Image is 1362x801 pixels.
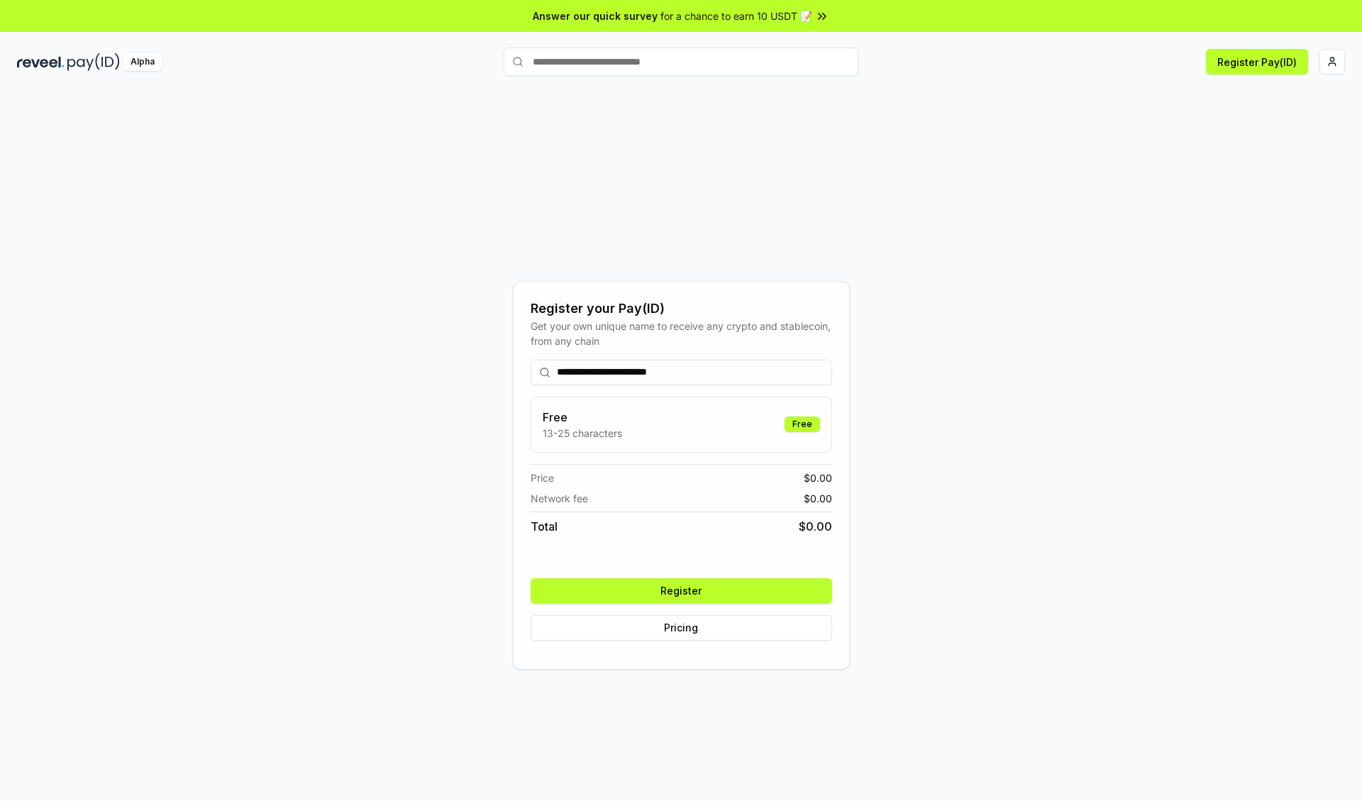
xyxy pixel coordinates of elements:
[1206,49,1308,74] button: Register Pay(ID)
[543,409,622,426] h3: Free
[533,9,658,23] span: Answer our quick survey
[531,615,832,641] button: Pricing
[531,470,554,485] span: Price
[531,518,558,535] span: Total
[804,470,832,485] span: $ 0.00
[123,53,162,71] div: Alpha
[531,299,832,319] div: Register your Pay(ID)
[17,53,65,71] img: reveel_dark
[531,319,832,348] div: Get your own unique name to receive any crypto and stablecoin, from any chain
[660,9,812,23] span: for a chance to earn 10 USDT 📝
[785,416,820,432] div: Free
[543,426,622,441] p: 13-25 characters
[799,518,832,535] span: $ 0.00
[531,578,832,604] button: Register
[67,53,120,71] img: pay_id
[531,491,588,506] span: Network fee
[804,491,832,506] span: $ 0.00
